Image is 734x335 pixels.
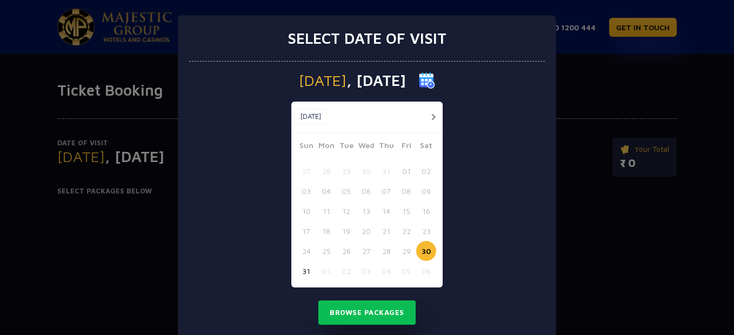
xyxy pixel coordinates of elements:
[336,181,356,201] button: 05
[336,221,356,241] button: 19
[419,72,435,89] img: calender icon
[356,161,376,181] button: 30
[296,139,316,155] span: Sun
[316,221,336,241] button: 18
[346,73,406,88] span: , [DATE]
[318,300,416,325] button: Browse Packages
[316,181,336,201] button: 04
[296,261,316,281] button: 31
[336,241,356,261] button: 26
[288,29,446,48] h3: Select date of visit
[296,201,316,221] button: 10
[356,139,376,155] span: Wed
[296,181,316,201] button: 03
[296,161,316,181] button: 27
[336,201,356,221] button: 12
[416,181,436,201] button: 09
[299,73,346,88] span: [DATE]
[376,139,396,155] span: Thu
[336,139,356,155] span: Tue
[396,221,416,241] button: 22
[416,139,436,155] span: Sat
[356,241,376,261] button: 27
[316,201,336,221] button: 11
[296,221,316,241] button: 17
[356,181,376,201] button: 06
[356,201,376,221] button: 13
[416,161,436,181] button: 02
[416,261,436,281] button: 06
[416,201,436,221] button: 16
[376,161,396,181] button: 31
[376,241,396,261] button: 28
[396,181,416,201] button: 08
[336,161,356,181] button: 29
[396,261,416,281] button: 05
[316,161,336,181] button: 28
[356,221,376,241] button: 20
[316,261,336,281] button: 01
[356,261,376,281] button: 03
[396,201,416,221] button: 15
[396,139,416,155] span: Fri
[396,241,416,261] button: 29
[296,241,316,261] button: 24
[376,261,396,281] button: 04
[416,241,436,261] button: 30
[376,221,396,241] button: 21
[396,161,416,181] button: 01
[336,261,356,281] button: 02
[376,201,396,221] button: 14
[294,109,327,125] button: [DATE]
[316,241,336,261] button: 25
[376,181,396,201] button: 07
[416,221,436,241] button: 23
[316,139,336,155] span: Mon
